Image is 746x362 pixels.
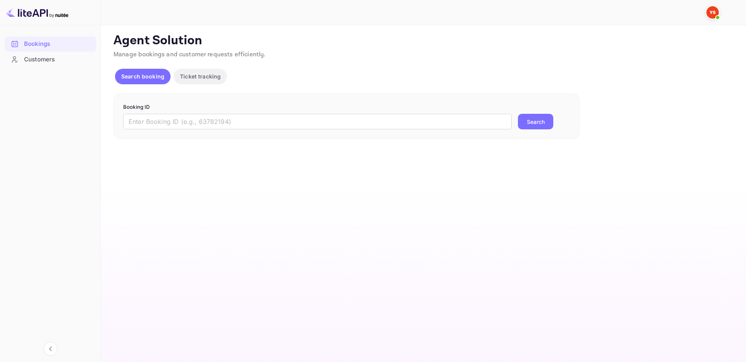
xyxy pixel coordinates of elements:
div: Bookings [24,40,92,49]
img: Yandex Support [706,6,719,19]
p: Booking ID [123,103,570,111]
div: Customers [24,55,92,64]
button: Search [518,114,553,129]
div: Bookings [5,37,96,52]
a: Bookings [5,37,96,51]
p: Ticket tracking [180,72,221,80]
input: Enter Booking ID (e.g., 63782194) [123,114,512,129]
p: Agent Solution [113,33,732,49]
div: Customers [5,52,96,67]
img: LiteAPI logo [6,6,68,19]
a: Customers [5,52,96,66]
button: Collapse navigation [44,342,58,356]
span: Manage bookings and customer requests efficiently. [113,50,266,59]
p: Search booking [121,72,164,80]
